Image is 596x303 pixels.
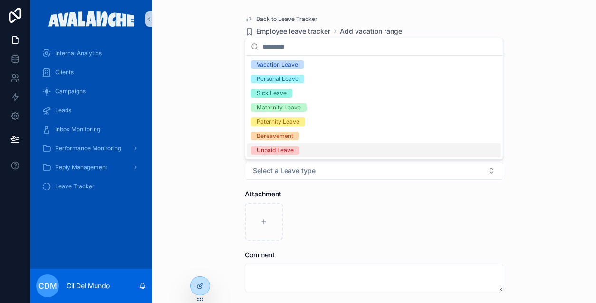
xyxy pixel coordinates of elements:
[245,27,330,36] a: Employee leave tracker
[48,11,135,27] img: App logo
[245,15,317,23] a: Back to Leave Tracker
[36,83,146,100] a: Campaigns
[257,75,298,83] div: Personal Leave
[30,38,152,207] div: scrollable content
[36,64,146,81] a: Clients
[257,117,299,126] div: Paternity Leave
[257,132,293,140] div: Bereavement
[38,280,57,292] span: CDM
[245,162,503,180] button: Select Button
[340,27,402,36] a: Add vacation range
[55,68,74,76] span: Clients
[36,178,146,195] a: Leave Tracker
[257,103,301,112] div: Maternity Leave
[36,140,146,157] a: Performance Monitoring
[257,89,287,98] div: Sick Leave
[256,15,317,23] span: Back to Leave Tracker
[36,45,146,62] a: Internal Analytics
[67,281,110,291] p: Cil Del Mundo
[253,166,316,176] span: Select a Leave type
[55,164,107,171] span: Reply Management
[245,251,275,259] span: Comment
[55,88,86,95] span: Campaigns
[55,49,102,57] span: Internal Analytics
[55,126,100,133] span: Inbox Monitoring
[36,121,146,138] a: Inbox Monitoring
[257,60,298,69] div: Vacation Leave
[245,56,503,159] div: Suggestions
[256,27,330,36] span: Employee leave tracker
[55,145,121,152] span: Performance Monitoring
[257,146,294,155] div: Unpaid Leave
[55,183,95,190] span: Leave Tracker
[36,102,146,119] a: Leads
[36,159,146,176] a: Reply Management
[245,190,281,198] span: Attachment
[55,107,71,114] span: Leads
